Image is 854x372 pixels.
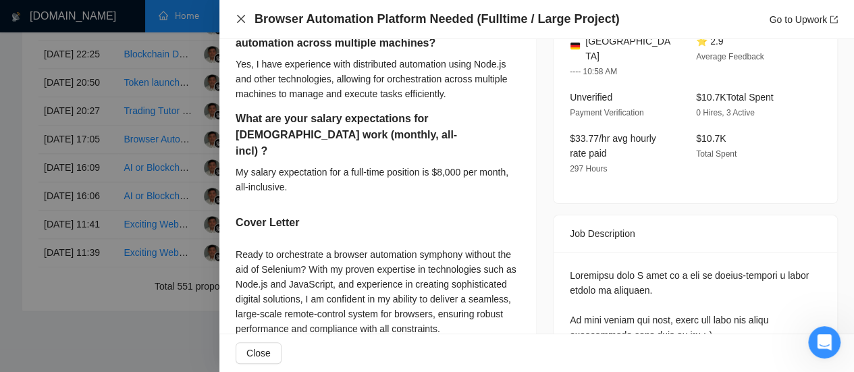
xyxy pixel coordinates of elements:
span: export [830,16,838,24]
span: ⭐ 2.9 [696,36,723,47]
div: Yes, I have experience with distributed automation using Node.js and other technologies, allowing... [236,57,520,101]
img: 🇩🇪 [570,41,580,51]
span: 0 Hires, 3 Active [696,108,755,117]
span: $10.7K Total Spent [696,92,773,103]
span: close [236,14,246,24]
span: Average Feedback [696,52,764,61]
img: logo [27,26,49,47]
span: 297 Hours [570,164,607,174]
p: Здравствуйте! 👋 [27,96,243,119]
span: $33.77/hr avg hourly rate paid [570,133,656,159]
div: Закрыть [232,22,257,46]
img: Profile image for Oleksandr [170,22,197,49]
h5: What are your salary expectations for [DEMOGRAPHIC_DATA] work (monthly, all-incl) ? [236,111,477,159]
button: Close [236,14,246,25]
div: ✅ How To: Connect your agency to [DOMAIN_NAME] [28,298,226,326]
span: Close [246,346,271,361]
button: Close [236,342,282,364]
p: Чем мы можем помочь? [27,119,243,165]
img: Profile image for Dima [196,22,223,49]
span: ---- 10:58 AM [570,67,617,76]
img: Profile image for Viktor [144,22,171,49]
span: [GEOGRAPHIC_DATA] [585,34,674,63]
span: Поиск по статьям [28,267,123,281]
div: Обычно мы отвечаем в течение менее минуты [28,207,225,236]
h4: Browser Automation Platform Needed (Fulltime / Large Project) [255,11,619,28]
h5: Cover Letter [236,215,299,231]
div: ✅ How To: Connect your agency to [DOMAIN_NAME] [20,292,250,331]
div: Job Description [570,215,821,252]
span: Total Spent [696,149,737,159]
button: Поиск по статьям [20,260,250,287]
span: $10.7K [696,133,726,144]
div: My salary expectation for a full-time position is $8,000 per month, all-inclusive. [236,165,520,194]
span: Unverified [570,92,612,103]
div: Отправить сообщениеОбычно мы отвечаем в течение менее минуты [14,182,257,247]
iframe: Intercom live chat [808,326,840,358]
span: Payment Verification [570,108,643,117]
div: Отправить сообщение [28,193,225,207]
a: Go to Upworkexport [769,14,838,25]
